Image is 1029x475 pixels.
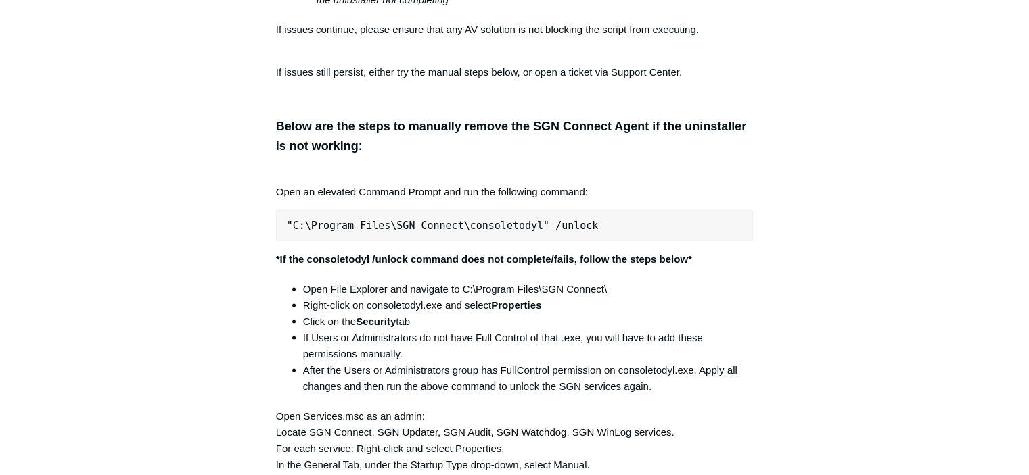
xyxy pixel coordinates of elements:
strong: *If the consoletodyl /unlock command does not complete/fails, follow the steps below* [276,253,692,265]
li: Open File Explorer and navigate to C:\Program Files\SGN Connect\ [303,281,754,297]
p: Open an elevated Command Prompt and run the following command: [276,168,754,200]
strong: Properties [491,299,541,311]
li: Right-click on consoletodyl.exe and select [303,297,754,314]
p: If issues still persist, either try the manual steps below, or open a ticket via Support Center. [276,64,754,80]
h3: Below are the steps to manually remove the SGN Connect Agent if the uninstaller is not working: [276,117,754,156]
p: If issues continue, please ensure that any AV solution is not blocking the script from executing. [276,22,754,54]
li: Click on the tab [303,314,754,330]
strong: Security [356,316,396,327]
li: If Users or Administrators do not have Full Control of that .exe, you will have to add these perm... [303,330,754,362]
li: After the Users or Administrators group has FullControl permission on consoletodyl.exe, Apply all... [303,362,754,395]
pre: "C:\Program Files\SGN Connect\consoletodyl" /unlock [276,210,754,241]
